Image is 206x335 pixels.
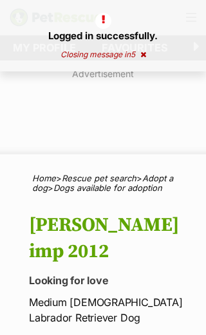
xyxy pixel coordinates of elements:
[131,50,135,59] span: 5
[32,173,173,193] a: Adopt a dog
[53,183,162,193] a: Dogs available for adoption
[13,13,193,44] p: Logged in successfully.
[32,173,56,183] a: Home
[62,173,136,183] a: Rescue pet search
[29,271,190,289] p: Looking for love
[29,294,190,325] p: Medium [DEMOGRAPHIC_DATA] Labrador Retriever Dog
[13,50,193,59] div: Closing message in
[29,212,190,265] h1: [PERSON_NAME] imp 2012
